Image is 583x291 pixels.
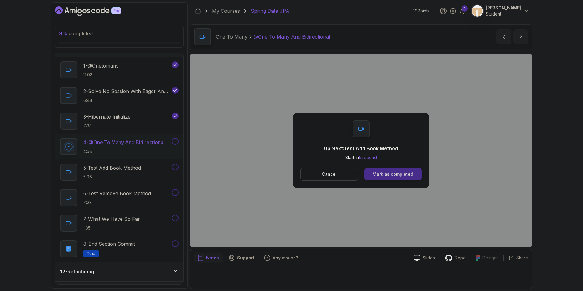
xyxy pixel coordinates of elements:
p: 4:58 [83,148,165,154]
p: 2 - Solve No Session With Eager And Fetch [83,88,171,95]
button: 7-What We Have So Far1:35 [60,215,179,232]
p: 6 - Test Remove Book Method [83,190,151,197]
p: Any issues? [273,255,298,261]
button: notes button [194,253,223,263]
p: Up Next: Test Add Book Method [324,145,398,152]
p: [PERSON_NAME] [486,5,521,11]
a: Dashboard [55,6,135,16]
p: Repo [455,255,466,261]
p: Designs [482,255,499,261]
p: 7:33 [83,123,131,129]
button: user profile image[PERSON_NAME]Student [471,5,530,17]
p: Student [486,11,521,17]
p: 4 - @One To Many And Bidirectional [83,139,165,146]
button: 1-@Onetomany11:02 [60,61,179,78]
span: 9 % [59,30,67,36]
p: 11:02 [83,72,119,78]
p: 5:06 [83,174,141,180]
a: Slides [409,255,440,261]
button: 12-Refactoring [55,262,183,281]
button: Share [503,255,528,261]
p: 3 - Hibernate Initialize [83,113,131,120]
p: 6:48 [83,97,171,103]
p: Cancel [322,171,337,177]
button: 4-@One To Many And Bidirectional4:58 [60,138,179,155]
button: 2-Solve No Session With Eager And Fetch6:48 [60,87,179,104]
p: One To Many [216,33,247,40]
p: Start in [324,154,398,161]
button: Feedback button [261,253,302,263]
p: 8 - End Section Commit [83,240,135,248]
span: Text [87,251,95,256]
div: 1 [462,5,468,12]
p: Spring Data JPA [251,7,289,15]
a: My Courses [212,7,240,15]
button: 3-Hibernate Initialize7:33 [60,113,179,130]
p: 1 - @Onetomany [83,62,119,69]
p: 19 Points [413,8,430,14]
button: 8-End Section CommitText [60,240,179,257]
iframe: 4 - @One to Many and Bidirectional [190,54,532,247]
button: 6-Test Remove Book Method7:23 [60,189,179,206]
p: @One To Many And Bidirectional [254,33,330,40]
p: 1:35 [83,225,140,231]
p: Notes [206,255,219,261]
a: Repo [440,254,471,262]
h3: 12 - Refactoring [60,268,94,275]
button: previous content [496,29,511,44]
button: 5-Test Add Book Method5:06 [60,164,179,181]
p: 5 - Test Add Book Method [83,164,141,171]
p: 7:23 [83,199,151,206]
button: Mark as completed [364,168,422,180]
p: 7 - What We Have So Far [83,215,140,223]
img: user profile image [472,5,483,17]
p: Support [237,255,254,261]
a: Dashboard [195,8,201,14]
button: Support button [225,253,258,263]
button: next content [513,29,528,44]
p: Share [516,255,528,261]
a: 1 [459,7,466,15]
div: Mark as completed [373,171,413,177]
button: Cancel [300,168,358,181]
span: completed [59,30,93,36]
span: 9 second [359,155,377,160]
p: Slides [423,255,435,261]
